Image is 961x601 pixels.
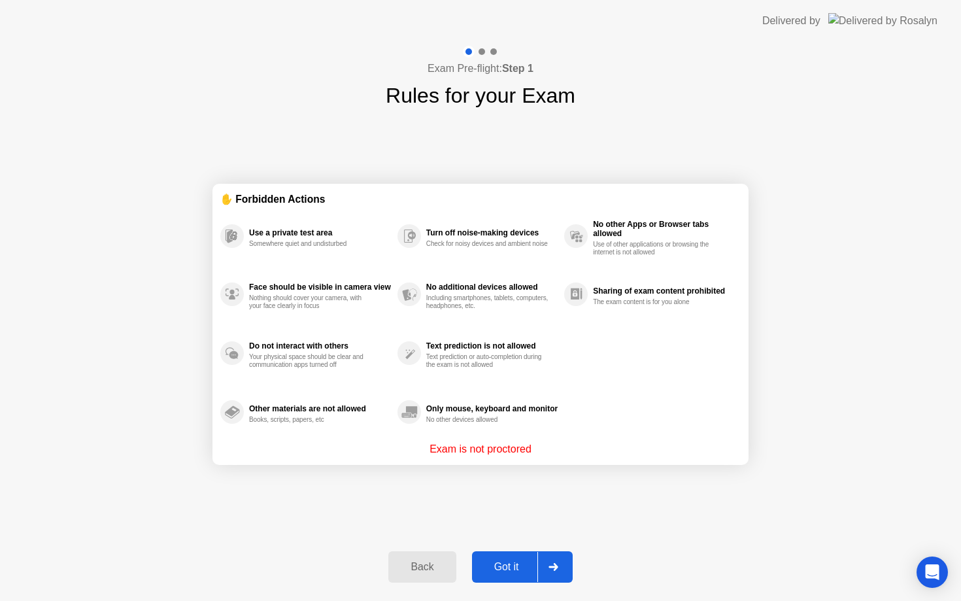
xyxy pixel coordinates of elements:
[593,298,717,306] div: The exam content is for you alone
[249,228,391,237] div: Use a private test area
[249,240,373,248] div: Somewhere quiet and undisturbed
[502,63,533,74] b: Step 1
[426,240,550,248] div: Check for noisy devices and ambient noise
[426,416,550,424] div: No other devices allowed
[386,80,575,111] h1: Rules for your Exam
[917,557,948,588] div: Open Intercom Messenger
[428,61,533,77] h4: Exam Pre-flight:
[472,551,573,583] button: Got it
[762,13,820,29] div: Delivered by
[249,404,391,413] div: Other materials are not allowed
[220,192,741,207] div: ✋ Forbidden Actions
[388,551,456,583] button: Back
[249,341,391,351] div: Do not interact with others
[593,241,717,256] div: Use of other applications or browsing the internet is not allowed
[476,561,537,573] div: Got it
[828,13,937,28] img: Delivered by Rosalyn
[593,220,734,238] div: No other Apps or Browser tabs allowed
[249,294,373,310] div: Nothing should cover your camera, with your face clearly in focus
[392,561,452,573] div: Back
[426,228,558,237] div: Turn off noise-making devices
[426,341,558,351] div: Text prediction is not allowed
[593,286,734,296] div: Sharing of exam content prohibited
[426,283,558,292] div: No additional devices allowed
[249,416,373,424] div: Books, scripts, papers, etc
[426,353,550,369] div: Text prediction or auto-completion during the exam is not allowed
[430,441,531,457] p: Exam is not proctored
[249,283,391,292] div: Face should be visible in camera view
[426,404,558,413] div: Only mouse, keyboard and monitor
[249,353,373,369] div: Your physical space should be clear and communication apps turned off
[426,294,550,310] div: Including smartphones, tablets, computers, headphones, etc.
